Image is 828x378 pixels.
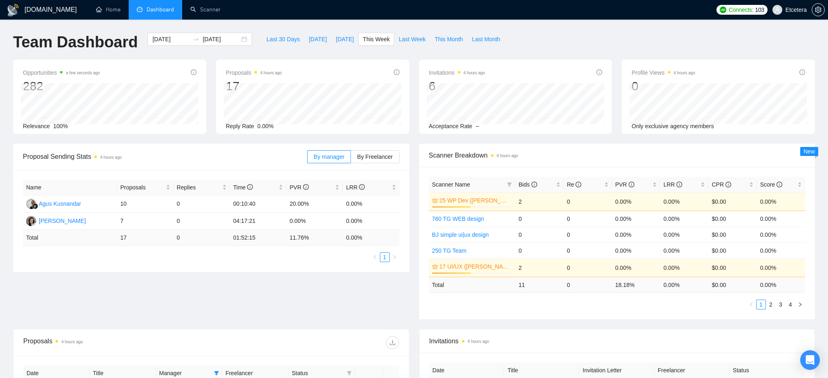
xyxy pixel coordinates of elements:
[518,181,537,188] span: Bids
[26,217,86,224] a: TT[PERSON_NAME]
[429,336,805,346] span: Invitations
[357,153,393,160] span: By Freelancer
[159,369,211,378] span: Manager
[564,277,612,293] td: 0
[394,33,430,46] button: Last Week
[230,196,286,213] td: 00:10:40
[429,68,485,78] span: Invitations
[612,277,660,293] td: 18.18 %
[117,196,173,213] td: 10
[564,211,612,227] td: 0
[386,339,399,346] span: download
[286,196,343,213] td: 20.00%
[708,192,757,211] td: $0.00
[190,6,221,13] a: searchScanner
[475,123,479,129] span: --
[757,300,766,309] a: 1
[314,153,344,160] span: By manager
[429,123,473,129] span: Acceptance Rate
[757,227,805,242] td: 0.00%
[632,68,695,78] span: Profile Views
[26,200,81,207] a: AKAgus Kusnandar
[708,227,757,242] td: $0.00
[303,184,309,190] span: info-circle
[757,277,805,293] td: 0.00 %
[394,69,399,75] span: info-circle
[708,277,757,293] td: $ 0.00
[174,213,230,230] td: 0
[515,192,563,211] td: 2
[380,252,390,262] li: 1
[286,230,343,246] td: 11.76 %
[23,180,117,196] th: Name
[432,198,438,203] span: crown
[632,123,714,129] span: Only exclusive agency members
[812,3,825,16] button: setting
[262,33,304,46] button: Last 30 Days
[786,300,795,309] li: 4
[800,350,820,370] div: Open Intercom Messenger
[564,258,612,277] td: 0
[515,258,563,277] td: 2
[515,211,563,227] td: 0
[193,36,199,42] span: to
[343,230,399,246] td: 0.00 %
[66,71,100,75] time: a few seconds ago
[230,213,286,230] td: 04:17:21
[370,252,380,262] li: Previous Page
[432,181,470,188] span: Scanner Name
[373,255,377,260] span: left
[61,340,83,344] time: 4 hours ago
[399,35,426,44] span: Last Week
[712,181,731,188] span: CPR
[39,216,86,225] div: [PERSON_NAME]
[174,196,230,213] td: 0
[786,300,795,309] a: 4
[564,192,612,211] td: 0
[515,227,563,242] td: 0
[812,7,825,13] a: setting
[23,68,100,78] span: Opportunities
[266,35,300,44] span: Last 30 Days
[564,227,612,242] td: 0
[660,192,708,211] td: 0.00%
[53,123,68,129] span: 100%
[226,78,282,94] div: 17
[660,211,708,227] td: 0.00%
[629,182,634,187] span: info-circle
[467,33,504,46] button: Last Month
[120,183,164,192] span: Proposals
[290,184,309,191] span: PVR
[795,300,805,309] li: Next Page
[725,182,731,187] span: info-circle
[531,182,537,187] span: info-circle
[660,258,708,277] td: 0.00%
[757,242,805,258] td: 0.00%
[7,4,20,17] img: logo
[777,182,782,187] span: info-circle
[147,6,174,13] span: Dashboard
[260,71,282,75] time: 4 hours ago
[663,181,682,188] span: LRR
[708,258,757,277] td: $0.00
[430,33,467,46] button: This Month
[746,300,756,309] li: Previous Page
[564,242,612,258] td: 0
[380,253,389,262] a: 1
[674,71,695,75] time: 4 hours ago
[117,213,173,230] td: 7
[676,182,682,187] span: info-circle
[615,181,634,188] span: PVR
[464,71,485,75] time: 4 hours ago
[230,230,286,246] td: 01:52:15
[766,300,775,309] a: 2
[776,300,785,309] a: 3
[343,213,399,230] td: 0.00%
[720,7,726,13] img: upwork-logo.png
[708,242,757,258] td: $0.00
[343,196,399,213] td: 0.00%
[177,183,221,192] span: Replies
[497,153,518,158] time: 4 hours ago
[23,336,211,349] div: Proposals
[429,150,806,160] span: Scanner Breakdown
